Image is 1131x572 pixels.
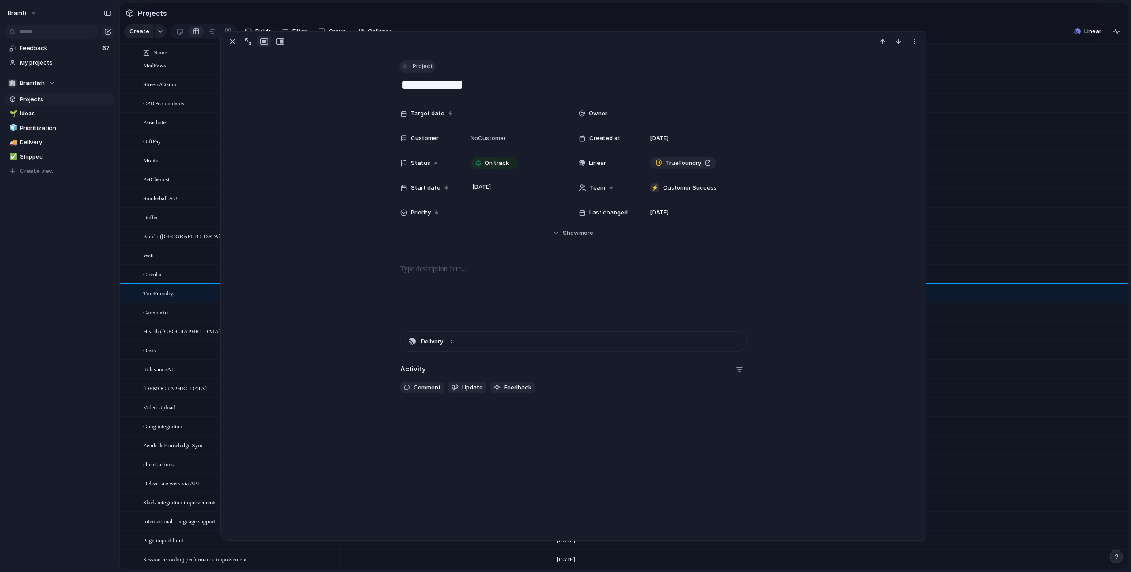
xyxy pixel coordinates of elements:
span: Session recording performance improvement [143,554,247,564]
button: 🚚 [8,138,17,147]
span: TrueFoundry [143,288,173,298]
span: Collapse [368,27,392,36]
span: RelevanceAI [143,364,173,374]
span: Create view [20,167,54,175]
span: Project [413,62,433,71]
span: Projects [20,95,112,104]
span: MadPaws [143,60,166,70]
span: Montu [143,155,159,165]
span: [DATE] [470,182,493,192]
span: Priority [411,208,431,217]
button: Project [399,60,436,73]
span: TrueFoundry [666,159,701,168]
span: client actions [143,459,174,469]
span: [DATE] [557,555,575,564]
a: Projects [4,93,115,106]
span: Prioritization [20,124,112,133]
span: Page import limit [143,535,183,545]
span: [DATE] [650,208,668,217]
button: Group [314,24,350,38]
span: Name [153,48,167,57]
span: Caremaster [143,307,169,317]
span: No Customer [468,134,506,143]
span: Ideas [20,109,112,118]
span: Parachute [143,117,166,127]
span: Video Upload [143,402,175,412]
div: 🧊 [9,123,15,133]
span: Target date [411,109,444,118]
span: Buffer [143,212,158,222]
span: Hearth ([GEOGRAPHIC_DATA]) [143,326,223,336]
span: Show [563,229,579,237]
a: 🚚Delivery [4,136,115,149]
button: Feedback [490,382,535,393]
button: 🌱 [8,109,17,118]
span: Status [411,159,430,168]
span: Projects [136,5,169,21]
span: Customer Success [663,183,717,192]
h2: Activity [400,364,426,374]
span: 67 [102,44,111,53]
div: 🚚 [9,137,15,148]
span: My projects [20,58,112,67]
span: International Language support [143,516,215,526]
span: Shipped [20,153,112,161]
span: Linear [589,159,606,168]
a: My projects [4,56,115,69]
button: 🏢Brainfish [4,76,115,90]
span: Gong integration [143,421,182,431]
span: On track [485,159,509,168]
span: PetChemist [143,174,170,184]
a: ✅Shipped [4,150,115,164]
button: Delivery [401,332,746,351]
button: Update [448,382,486,393]
span: Feedback [20,44,100,53]
button: Create view [4,164,115,178]
span: Konfir ([GEOGRAPHIC_DATA]) [143,231,222,241]
button: Filter [278,24,310,38]
span: Customer [411,134,439,143]
a: 🧊Prioritization [4,122,115,135]
span: Last changed [589,208,628,217]
button: Showmore [400,225,747,241]
button: Fields [241,24,275,38]
button: Comment [400,382,444,393]
span: Streem/Cision [143,79,176,89]
button: 🧊 [8,124,17,133]
button: brainfi [4,6,42,20]
span: brainfi [8,9,26,18]
button: Collapse [354,24,396,38]
span: Zendesk Knowledge Sync [143,440,203,450]
div: 🏢 [8,79,17,88]
span: Team [590,183,605,192]
span: Brainfish [20,79,45,88]
span: Deliver answers via API [143,478,199,488]
span: CPD Accountants [143,98,184,108]
button: ✅ [8,153,17,161]
div: ✅ [9,152,15,162]
span: Feedback [504,383,531,392]
div: 🌱 [9,109,15,119]
span: Comment [414,383,441,392]
span: [DEMOGRAPHIC_DATA] [143,383,207,393]
span: GiftPay [143,136,161,146]
span: Create [129,27,149,36]
a: Feedback67 [4,42,115,55]
span: Group [329,27,346,36]
span: Fields [255,27,271,36]
span: Owner [589,109,607,118]
span: Start date [411,183,440,192]
a: 🌱Ideas [4,107,115,120]
span: Filter [292,27,307,36]
span: [DATE] [650,134,668,143]
span: Oasis [143,345,156,355]
span: Update [462,383,483,392]
span: Linear [1084,27,1101,36]
span: Wati [143,250,154,260]
span: Slack integration improvements [143,497,216,507]
span: more [579,229,593,237]
span: Smokeball AU [143,193,177,203]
